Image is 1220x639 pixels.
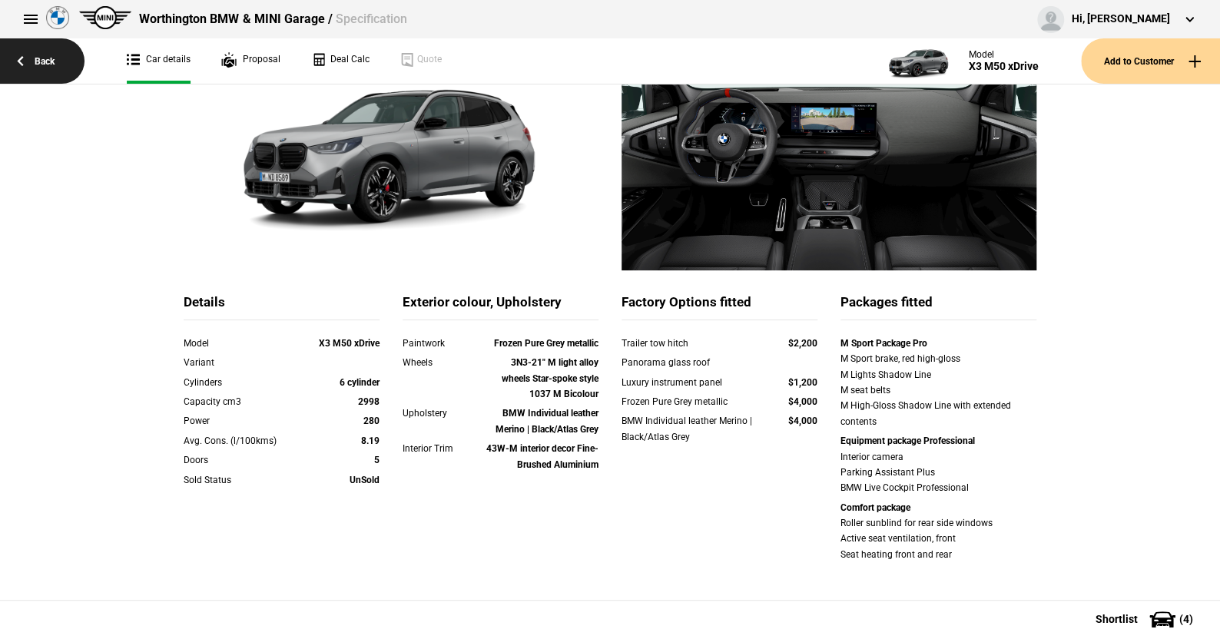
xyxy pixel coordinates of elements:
[788,416,817,426] strong: $4,000
[311,38,370,84] a: Deal Calc
[358,396,380,407] strong: 2998
[403,355,481,370] div: Wheels
[622,375,759,390] div: Luxury instrument panel
[840,449,1036,496] div: Interior camera Parking Assistant Plus BMW Live Cockpit Professional
[502,357,598,399] strong: 3N3-21" M light alloy wheels Star-spoke style 1037 M Bicolour
[403,293,598,320] div: Exterior colour, Upholstery
[496,408,598,434] strong: BMW Individual leather Merino | Black/Atlas Grey
[184,355,301,370] div: Variant
[184,336,301,351] div: Model
[840,515,1036,562] div: Roller sunblind for rear side windows Active seat ventilation, front Seat heating front and rear
[494,338,598,349] strong: Frozen Pure Grey metallic
[1096,614,1138,624] span: Shortlist
[622,293,817,320] div: Factory Options fitted
[221,38,280,84] a: Proposal
[79,6,131,29] img: mini.png
[403,406,481,421] div: Upholstery
[363,416,380,426] strong: 280
[374,455,380,465] strong: 5
[1179,614,1193,624] span: ( 4 )
[403,441,481,456] div: Interior Trim
[840,338,927,349] strong: M Sport Package Pro
[184,293,380,320] div: Details
[184,452,301,468] div: Doors
[184,375,301,390] div: Cylinders
[335,12,406,26] span: Specification
[1072,12,1170,27] div: Hi, [PERSON_NAME]
[361,435,380,446] strong: 8.19
[319,338,380,349] strong: X3 M50 xDrive
[1081,38,1220,84] button: Add to Customer
[403,336,481,351] div: Paintwork
[184,394,301,409] div: Capacity cm3
[486,443,598,469] strong: 43W-M interior decor Fine-Brushed Aluminium
[622,394,759,409] div: Frozen Pure Grey metallic
[788,396,817,407] strong: $4,000
[840,351,1036,429] div: M Sport brake, red high-gloss M Lights Shadow Line M seat belts M High-Gloss Shadow Line with ext...
[622,413,759,445] div: BMW Individual leather Merino | Black/Atlas Grey
[840,435,975,446] strong: Equipment package Professional
[46,6,69,29] img: bmw.png
[184,433,301,449] div: Avg. Cons. (l/100kms)
[127,38,191,84] a: Car details
[840,502,910,513] strong: Comfort package
[340,377,380,388] strong: 6 cylinder
[969,60,1039,73] div: X3 M50 xDrive
[622,336,759,351] div: Trailer tow hitch
[622,355,759,370] div: Panorama glass roof
[1072,600,1220,638] button: Shortlist(4)
[184,413,301,429] div: Power
[788,338,817,349] strong: $2,200
[840,293,1036,320] div: Packages fitted
[788,377,817,388] strong: $1,200
[184,472,301,488] div: Sold Status
[969,49,1039,60] div: Model
[350,475,380,485] strong: UnSold
[139,11,406,28] div: Worthington BMW & MINI Garage /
